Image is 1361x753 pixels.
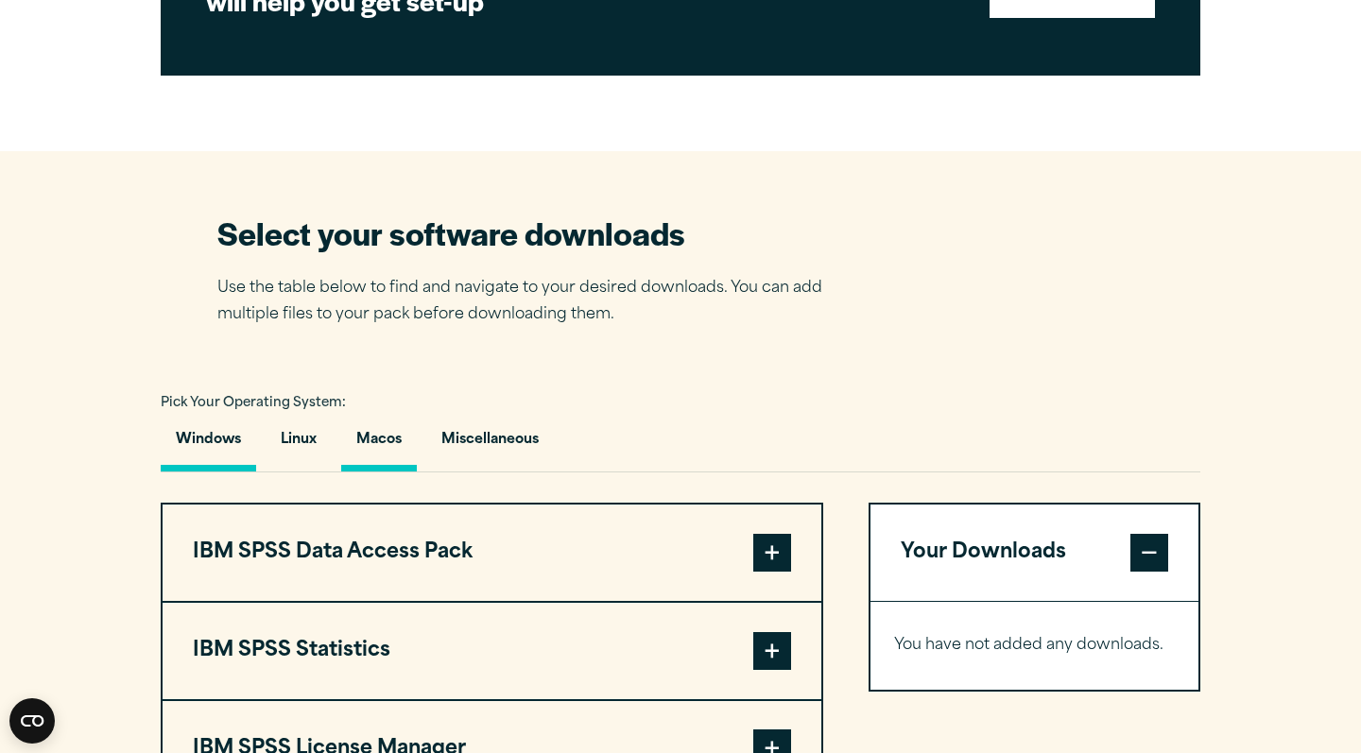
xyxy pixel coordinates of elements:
button: Your Downloads [870,505,1198,601]
p: Use the table below to find and navigate to your desired downloads. You can add multiple files to... [217,275,851,330]
div: Your Downloads [870,601,1198,690]
button: Macos [341,418,417,471]
button: Windows [161,418,256,471]
button: IBM SPSS Data Access Pack [163,505,821,601]
button: Linux [266,418,332,471]
p: You have not added any downloads. [894,632,1175,659]
button: Open CMP widget [9,698,55,744]
span: Pick Your Operating System: [161,397,346,409]
h2: Select your software downloads [217,212,851,254]
button: Miscellaneous [426,418,554,471]
button: IBM SPSS Statistics [163,603,821,699]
